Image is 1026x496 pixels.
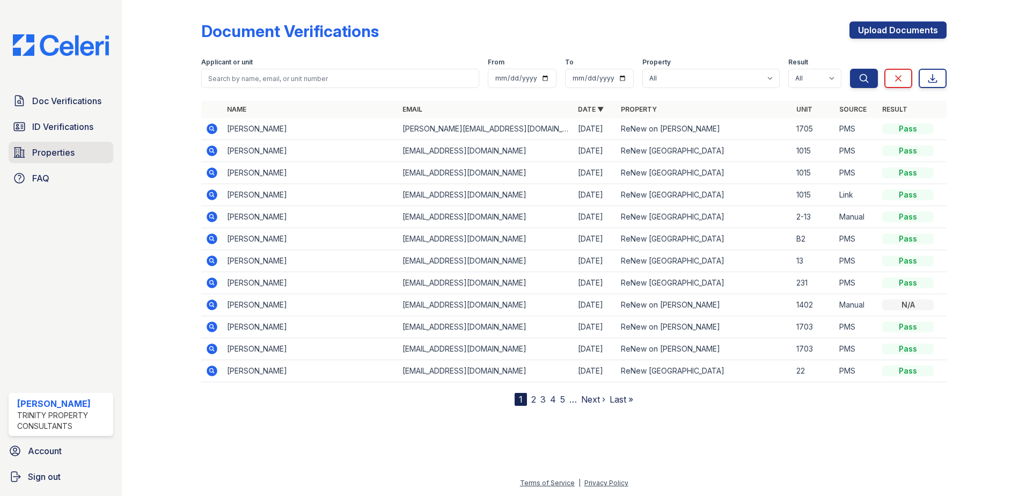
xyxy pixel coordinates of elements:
button: Sign out [4,466,118,487]
td: [PERSON_NAME][EMAIL_ADDRESS][DOMAIN_NAME] [398,118,574,140]
td: [EMAIL_ADDRESS][DOMAIN_NAME] [398,250,574,272]
label: Result [788,58,808,67]
td: 1705 [792,118,835,140]
a: Account [4,440,118,462]
div: Trinity Property Consultants [17,410,109,432]
td: ReNew on [PERSON_NAME] [617,316,792,338]
div: Pass [882,123,934,134]
td: [EMAIL_ADDRESS][DOMAIN_NAME] [398,360,574,382]
a: Date ▼ [578,105,604,113]
input: Search by name, email, or unit number [201,69,479,88]
div: Pass [882,256,934,266]
td: Link [835,184,878,206]
td: ReNew on [PERSON_NAME] [617,338,792,360]
a: 4 [550,394,556,405]
a: Result [882,105,907,113]
a: 5 [560,394,565,405]
td: [EMAIL_ADDRESS][DOMAIN_NAME] [398,316,574,338]
td: PMS [835,162,878,184]
td: [EMAIL_ADDRESS][DOMAIN_NAME] [398,294,574,316]
label: Applicant or unit [201,58,253,67]
a: Properties [9,142,113,163]
a: Last » [610,394,633,405]
td: PMS [835,272,878,294]
div: N/A [882,300,934,310]
td: Manual [835,206,878,228]
a: Name [227,105,246,113]
label: Property [642,58,671,67]
a: Doc Verifications [9,90,113,112]
td: 1703 [792,338,835,360]
label: From [488,58,504,67]
td: PMS [835,316,878,338]
div: Pass [882,145,934,156]
td: [EMAIL_ADDRESS][DOMAIN_NAME] [398,206,574,228]
td: 231 [792,272,835,294]
td: [PERSON_NAME] [223,360,398,382]
a: Next › [581,394,605,405]
td: ReNew [GEOGRAPHIC_DATA] [617,360,792,382]
div: [PERSON_NAME] [17,397,109,410]
td: [DATE] [574,294,617,316]
a: Privacy Policy [584,479,628,487]
div: Pass [882,189,934,200]
td: 1703 [792,316,835,338]
span: FAQ [32,172,49,185]
td: [DATE] [574,118,617,140]
td: [DATE] [574,162,617,184]
td: ReNew on [PERSON_NAME] [617,294,792,316]
div: Pass [882,278,934,288]
td: 1402 [792,294,835,316]
a: Unit [796,105,812,113]
td: [DATE] [574,250,617,272]
td: ReNew [GEOGRAPHIC_DATA] [617,250,792,272]
span: Sign out [28,470,61,483]
div: Pass [882,211,934,222]
span: Account [28,444,62,457]
td: PMS [835,338,878,360]
td: [PERSON_NAME] [223,162,398,184]
td: ReNew [GEOGRAPHIC_DATA] [617,162,792,184]
img: CE_Logo_Blue-a8612792a0a2168367f1c8372b55b34899dd931a85d93a1a3d3e32e68fde9ad4.png [4,34,118,56]
div: Pass [882,167,934,178]
a: 2 [531,394,536,405]
td: [EMAIL_ADDRESS][DOMAIN_NAME] [398,162,574,184]
td: [DATE] [574,206,617,228]
td: ReNew [GEOGRAPHIC_DATA] [617,206,792,228]
td: [DATE] [574,228,617,250]
td: ReNew on [PERSON_NAME] [617,118,792,140]
td: PMS [835,250,878,272]
td: [PERSON_NAME] [223,140,398,162]
td: [PERSON_NAME] [223,228,398,250]
td: [EMAIL_ADDRESS][DOMAIN_NAME] [398,272,574,294]
td: [DATE] [574,272,617,294]
td: [EMAIL_ADDRESS][DOMAIN_NAME] [398,140,574,162]
a: Source [839,105,867,113]
div: | [578,479,581,487]
td: [EMAIL_ADDRESS][DOMAIN_NAME] [398,338,574,360]
td: 1015 [792,184,835,206]
td: ReNew [GEOGRAPHIC_DATA] [617,272,792,294]
div: Pass [882,344,934,354]
td: [PERSON_NAME] [223,118,398,140]
div: Pass [882,366,934,376]
div: 1 [515,393,527,406]
a: FAQ [9,167,113,189]
td: [DATE] [574,338,617,360]
td: PMS [835,118,878,140]
div: Pass [882,234,934,244]
td: [PERSON_NAME] [223,338,398,360]
td: [DATE] [574,316,617,338]
a: Upload Documents [849,21,947,39]
td: 2-13 [792,206,835,228]
label: To [565,58,574,67]
td: [PERSON_NAME] [223,206,398,228]
td: PMS [835,228,878,250]
a: Email [402,105,422,113]
td: ReNew [GEOGRAPHIC_DATA] [617,184,792,206]
td: 22 [792,360,835,382]
a: Property [621,105,657,113]
a: 3 [540,394,546,405]
td: 1015 [792,140,835,162]
td: [PERSON_NAME] [223,184,398,206]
